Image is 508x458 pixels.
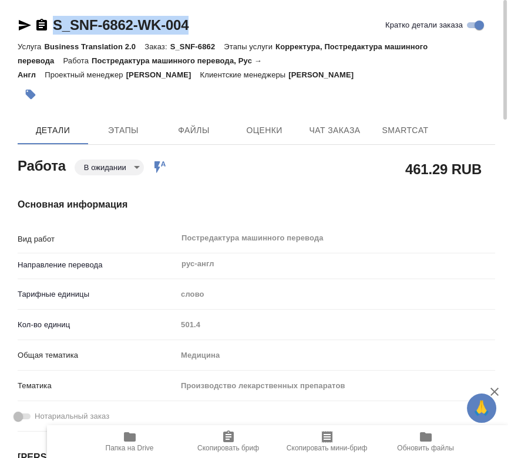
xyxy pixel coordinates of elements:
[288,70,362,79] p: [PERSON_NAME]
[177,345,495,365] div: Медицина
[177,284,495,304] div: слово
[18,380,177,392] p: Тематика
[224,42,275,51] p: Этапы услуги
[467,393,496,423] button: 🙏
[18,18,32,32] button: Скопировать ссылку для ЯМессенджера
[177,376,495,396] div: Производство лекарственных препаратов
[95,123,152,138] span: Этапы
[106,444,154,452] span: Папка на Drive
[80,162,130,172] button: В ожидании
[278,425,376,458] button: Скопировать мини-бриф
[405,159,482,179] h2: 461.29 RUB
[18,42,44,51] p: Услуга
[377,123,433,138] span: SmartCat
[80,425,179,458] button: Папка на Drive
[18,259,177,271] p: Направление перевода
[45,70,126,79] p: Проектный менеджер
[126,70,200,79] p: [PERSON_NAME]
[18,233,177,245] p: Вид работ
[236,123,292,138] span: Оценки
[179,425,278,458] button: Скопировать бриф
[307,123,363,138] span: Чат заказа
[18,154,66,175] h2: Работа
[25,123,81,138] span: Детали
[166,123,222,138] span: Файлы
[200,70,289,79] p: Клиентские менеджеры
[170,42,224,51] p: S_SNF-6862
[18,289,177,300] p: Тарифные единицы
[18,319,177,331] p: Кол-во единиц
[18,350,177,361] p: Общая тематика
[44,42,144,51] p: Business Translation 2.0
[472,396,492,420] span: 🙏
[385,19,463,31] span: Кратко детали заказа
[18,82,43,107] button: Добавить тэг
[18,56,262,79] p: Постредактура машинного перевода, Рус → Англ
[197,444,259,452] span: Скопировать бриф
[144,42,170,51] p: Заказ:
[53,17,189,33] a: S_SNF-6862-WK-004
[35,410,109,422] span: Нотариальный заказ
[287,444,367,452] span: Скопировать мини-бриф
[63,56,92,65] p: Работа
[35,18,49,32] button: Скопировать ссылку
[177,316,495,333] input: Пустое поле
[376,425,475,458] button: Обновить файлы
[18,198,495,212] h4: Основная информация
[397,444,454,452] span: Обновить файлы
[75,160,144,175] div: В ожидании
